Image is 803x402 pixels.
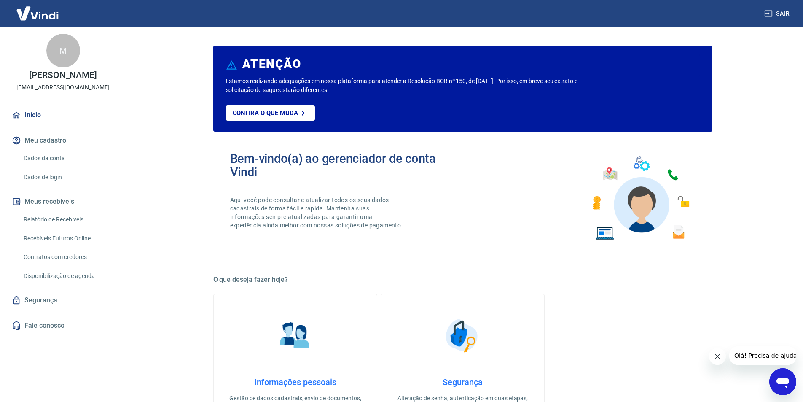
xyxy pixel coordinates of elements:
[10,316,116,335] a: Fale conosco
[729,346,796,365] iframe: Mensagem da empresa
[226,77,605,94] p: Estamos realizando adequações em nossa plataforma para atender a Resolução BCB nº 150, de [DATE]....
[20,230,116,247] a: Recebíveis Futuros Online
[585,152,696,245] img: Imagem de um avatar masculino com diversos icones exemplificando as funcionalidades do gerenciado...
[763,6,793,22] button: Sair
[226,105,315,121] a: Confira o que muda
[769,368,796,395] iframe: Botão para abrir a janela de mensagens
[5,6,71,13] span: Olá! Precisa de ajuda?
[20,267,116,285] a: Disponibilização de agenda
[20,248,116,266] a: Contratos com credores
[10,0,65,26] img: Vindi
[46,34,80,67] div: M
[441,315,483,357] img: Segurança
[709,348,726,365] iframe: Fechar mensagem
[242,60,301,68] h6: ATENÇÃO
[274,315,316,357] img: Informações pessoais
[20,169,116,186] a: Dados de login
[20,150,116,167] a: Dados da conta
[10,291,116,310] a: Segurança
[10,131,116,150] button: Meu cadastro
[395,377,531,387] h4: Segurança
[227,377,363,387] h4: Informações pessoais
[16,83,110,92] p: [EMAIL_ADDRESS][DOMAIN_NAME]
[213,275,712,284] h5: O que deseja fazer hoje?
[10,106,116,124] a: Início
[230,152,463,179] h2: Bem-vindo(a) ao gerenciador de conta Vindi
[20,211,116,228] a: Relatório de Recebíveis
[230,196,405,229] p: Aqui você pode consultar e atualizar todos os seus dados cadastrais de forma fácil e rápida. Mant...
[10,192,116,211] button: Meus recebíveis
[29,71,97,80] p: [PERSON_NAME]
[233,109,298,117] p: Confira o que muda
